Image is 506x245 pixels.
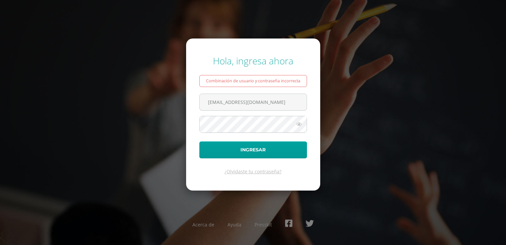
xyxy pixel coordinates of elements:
[192,221,214,228] a: Acerca de
[228,221,241,228] a: Ayuda
[200,94,307,110] input: Correo electrónico o usuario
[255,221,272,228] a: Presskit
[199,75,307,87] div: Combinación de usuario y contraseña incorrecta
[199,54,307,67] div: Hola, ingresa ahora
[199,141,307,158] button: Ingresar
[225,168,281,175] a: ¿Olvidaste tu contraseña?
